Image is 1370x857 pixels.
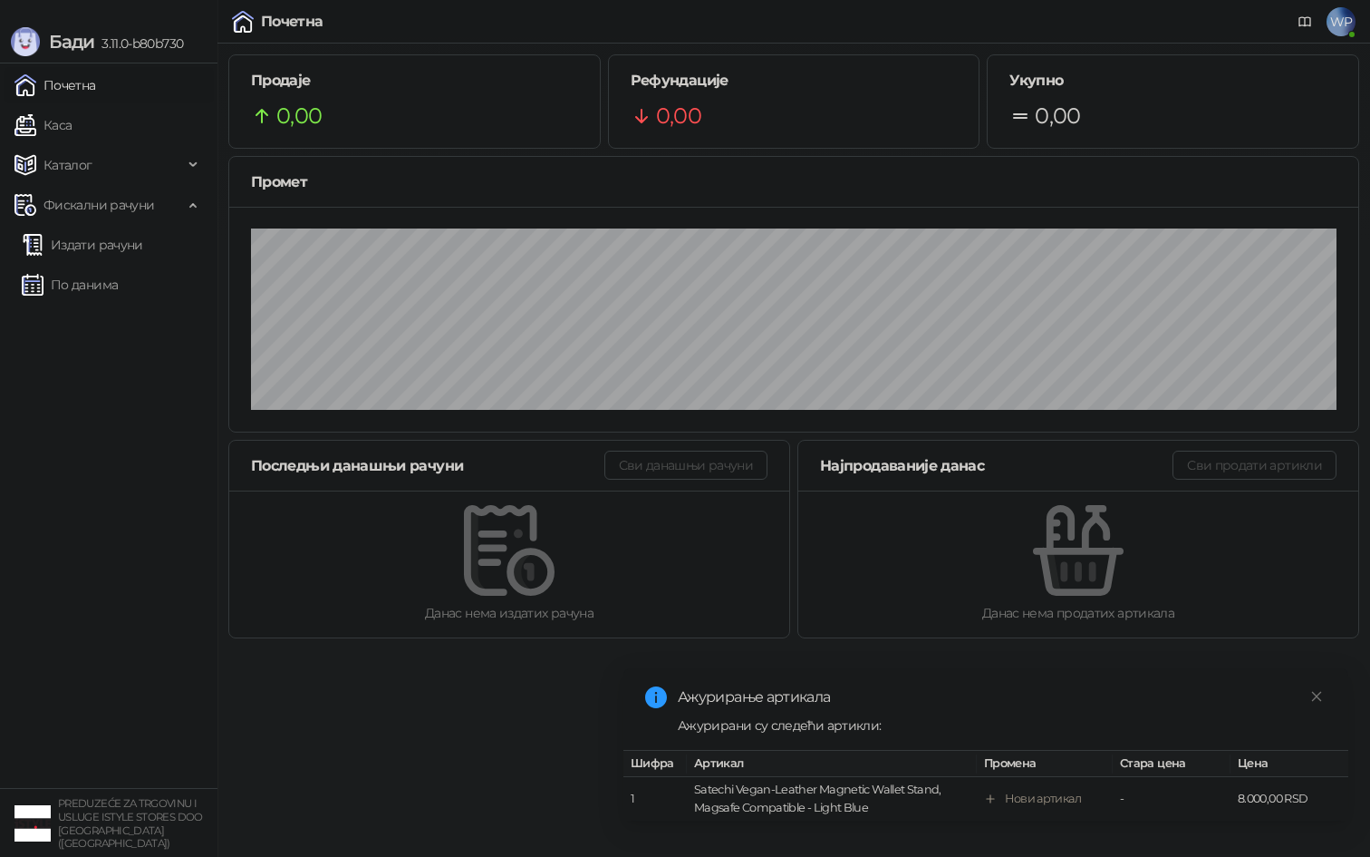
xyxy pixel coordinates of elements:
span: Бади [49,31,94,53]
th: Артикал [687,751,977,777]
span: 0,00 [276,99,322,133]
span: Фискални рачуни [43,187,154,223]
div: Данас нема издатих рачуна [258,603,760,623]
img: 64x64-companyLogo-77b92cf4-9946-4f36-9751-bf7bb5fd2c7d.png [14,805,51,842]
td: 8.000,00 RSD [1230,777,1348,822]
th: Цена [1230,751,1348,777]
button: Сви данашњи рачуни [604,451,767,480]
th: Промена [977,751,1113,777]
td: 1 [623,777,687,822]
small: PREDUZEĆE ZA TRGOVINU I USLUGE ISTYLE STORES DOO [GEOGRAPHIC_DATA] ([GEOGRAPHIC_DATA]) [58,797,203,850]
div: Последњи данашњи рачуни [251,454,604,477]
a: Close [1307,687,1327,706]
h5: Продаје [251,70,578,92]
div: Ажурирање артикала [678,687,1327,708]
a: Издати рачуни [22,227,143,263]
th: Шифра [623,751,687,777]
img: Logo [11,27,40,56]
a: Каса [14,107,72,143]
span: 0,00 [1035,99,1080,133]
div: Најпродаваније данас [820,454,1172,477]
span: info-circle [645,687,667,708]
div: Почетна [261,15,323,29]
div: Нови артикал [1005,790,1081,808]
td: Satechi Vegan-Leather Magnetic Wallet Stand, Magsafe Compatible - Light Blue [687,777,977,822]
span: close [1310,690,1323,703]
a: Почетна [14,67,96,103]
a: Документација [1290,7,1319,36]
span: WP [1327,7,1356,36]
span: 3.11.0-b80b730 [94,35,183,52]
td: - [1113,777,1230,822]
div: Промет [251,170,1336,193]
span: Каталог [43,147,92,183]
h5: Укупно [1009,70,1336,92]
span: 0,00 [656,99,701,133]
div: Данас нема продатих артикала [827,603,1329,623]
button: Сви продати артикли [1172,451,1336,480]
h5: Рефундације [631,70,958,92]
a: По данима [22,267,118,303]
th: Стара цена [1113,751,1230,777]
div: Ажурирани су следећи артикли: [678,716,1327,735]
